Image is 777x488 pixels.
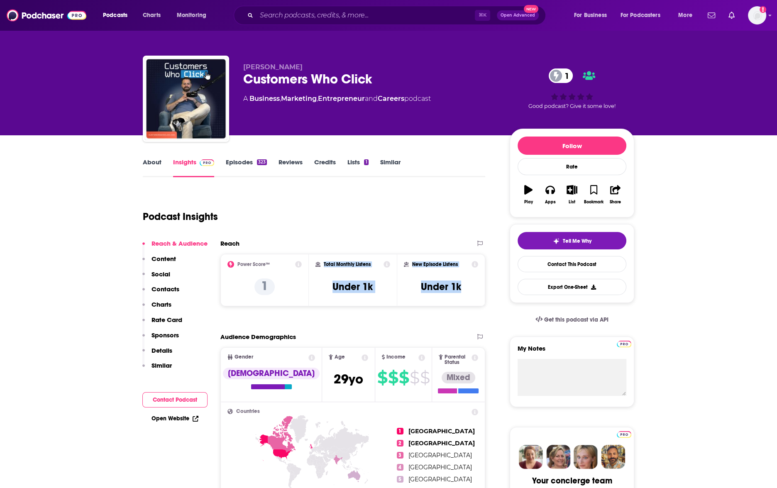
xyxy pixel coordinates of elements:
[672,9,703,22] button: open menu
[151,361,172,369] p: Similar
[617,431,631,438] img: Podchaser Pro
[557,68,573,83] span: 1
[615,9,672,22] button: open menu
[412,261,458,267] h2: New Episode Listens
[347,158,368,177] a: Lists1
[280,95,281,102] span: ,
[420,371,430,384] span: $
[151,300,171,308] p: Charts
[235,354,253,360] span: Gender
[501,13,535,17] span: Open Advanced
[377,371,387,384] span: $
[748,6,766,24] span: Logged in as jennevievef
[678,10,692,21] span: More
[704,8,718,22] a: Show notifications dropdown
[574,10,607,21] span: For Business
[279,158,303,177] a: Reviews
[617,339,631,347] a: Pro website
[442,372,475,383] div: Mixed
[583,180,604,210] button: Bookmark
[243,94,431,104] div: A podcast
[475,10,490,21] span: ⌘ K
[549,68,573,83] a: 1
[553,238,560,244] img: tell me why sparkle
[524,5,539,13] span: New
[386,354,406,360] span: Income
[257,159,267,165] div: 323
[7,7,86,23] img: Podchaser - Follow, Share and Rate Podcasts
[378,95,404,102] a: Careers
[561,180,583,210] button: List
[142,270,170,285] button: Social
[281,95,317,102] a: Marketing
[569,200,575,205] div: List
[748,6,766,24] button: Show profile menu
[408,427,475,435] span: [GEOGRAPHIC_DATA]
[242,6,554,25] div: Search podcasts, credits, & more...
[421,281,461,293] h3: Under 1k
[617,341,631,347] img: Podchaser Pro
[144,57,227,140] img: Customers Who Click
[317,95,318,102] span: ,
[151,331,179,339] p: Sponsors
[220,333,296,341] h2: Audience Demographics
[318,95,365,102] a: Entrepreneur
[143,210,218,223] h1: Podcast Insights
[143,158,161,177] a: About
[445,354,470,365] span: Parental Status
[142,285,179,300] button: Contacts
[177,10,206,21] span: Monitoring
[103,10,127,21] span: Podcasts
[151,285,179,293] p: Contacts
[223,368,320,379] div: [DEMOGRAPHIC_DATA]
[151,415,198,422] a: Open Website
[397,440,403,447] span: 2
[518,137,626,155] button: Follow
[408,464,472,471] span: [GEOGRAPHIC_DATA]
[200,159,214,166] img: Podchaser Pro
[760,6,766,13] svg: Add a profile image
[408,451,472,459] span: [GEOGRAPHIC_DATA]
[243,63,303,71] span: [PERSON_NAME]
[335,354,345,360] span: Age
[518,279,626,295] button: Export One-Sheet
[539,180,561,210] button: Apps
[151,346,172,354] p: Details
[388,371,398,384] span: $
[497,10,539,20] button: Open AdvancedNew
[617,430,631,438] a: Pro website
[601,445,625,469] img: Jon Profile
[610,200,621,205] div: Share
[142,346,172,362] button: Details
[365,95,378,102] span: and
[584,200,604,205] div: Bookmark
[173,158,214,177] a: InsightsPodchaser Pro
[518,158,626,175] div: Rate
[334,371,363,387] span: 29 yo
[380,158,401,177] a: Similar
[137,9,166,22] a: Charts
[518,256,626,272] a: Contact This Podcast
[529,310,615,330] a: Get this podcast via API
[142,239,208,255] button: Reach & Audience
[142,331,179,346] button: Sponsors
[408,439,475,447] span: [GEOGRAPHIC_DATA]
[574,445,598,469] img: Jules Profile
[410,371,419,384] span: $
[151,239,208,247] p: Reach & Audience
[142,361,172,377] button: Similar
[519,445,543,469] img: Sydney Profile
[518,344,626,359] label: My Notes
[748,6,766,24] img: User Profile
[254,278,275,295] p: 1
[399,371,409,384] span: $
[324,261,371,267] h2: Total Monthly Listens
[397,464,403,471] span: 4
[510,63,634,115] div: 1Good podcast? Give it some love!
[397,428,403,434] span: 1
[524,200,533,205] div: Play
[226,158,267,177] a: Episodes323
[257,9,475,22] input: Search podcasts, credits, & more...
